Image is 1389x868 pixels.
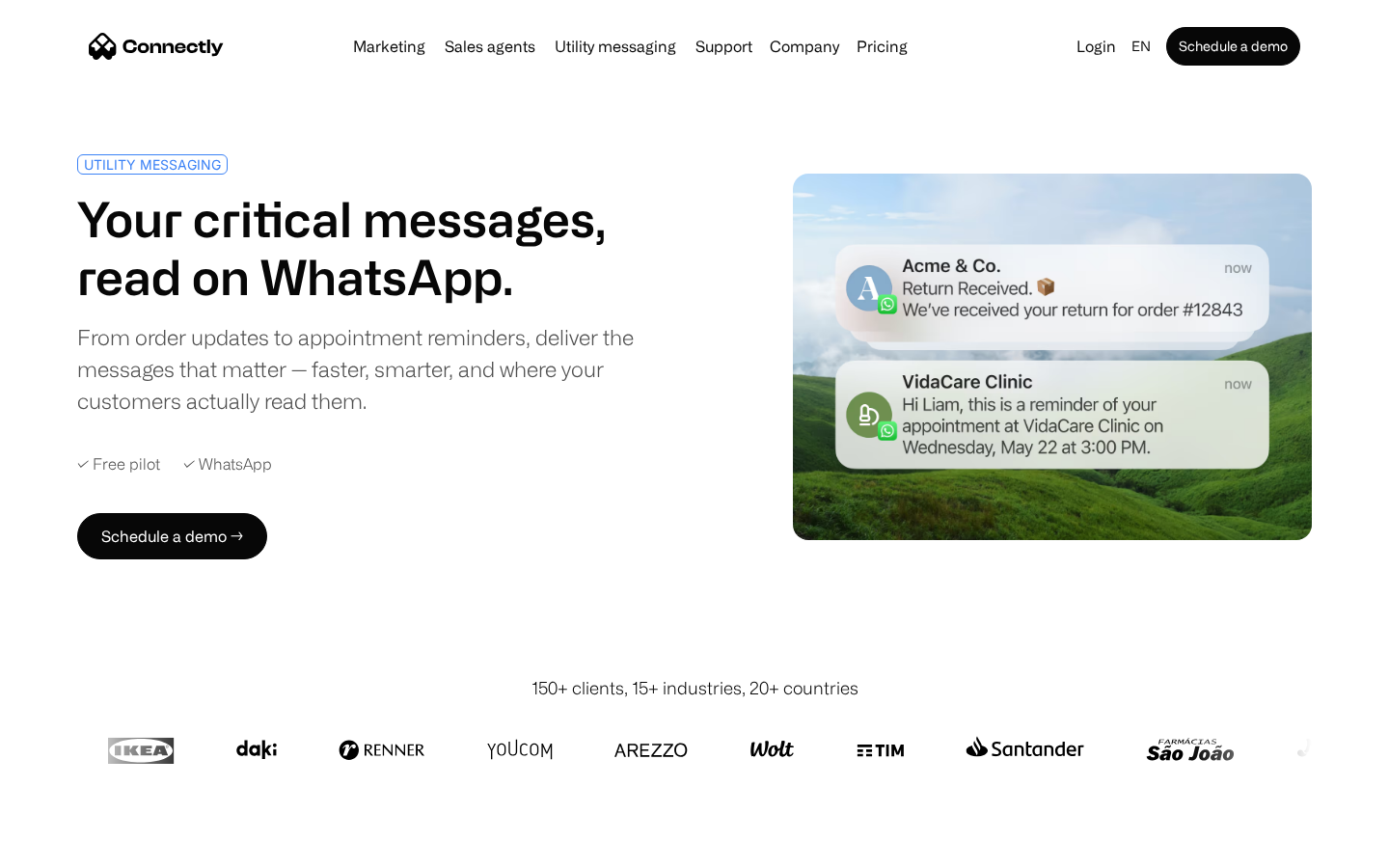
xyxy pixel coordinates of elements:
a: Support [688,39,760,54]
a: Schedule a demo [1166,27,1300,66]
aside: Language selected: English [19,832,116,861]
div: 150+ clients, 15+ industries, 20+ countries [531,675,858,701]
h1: Your critical messages, read on WhatsApp. [77,190,687,306]
div: Company [770,33,839,60]
div: en [1131,33,1151,60]
a: Pricing [849,39,915,54]
ul: Language list [39,834,116,861]
a: Sales agents [437,39,543,54]
div: ✓ Free pilot [77,455,160,474]
a: Schedule a demo → [77,513,267,559]
div: UTILITY MESSAGING [84,157,221,172]
div: ✓ WhatsApp [183,455,272,474]
div: From order updates to appointment reminders, deliver the messages that matter — faster, smarter, ... [77,321,687,417]
a: Login [1069,33,1124,60]
a: Marketing [345,39,433,54]
a: Utility messaging [547,39,684,54]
